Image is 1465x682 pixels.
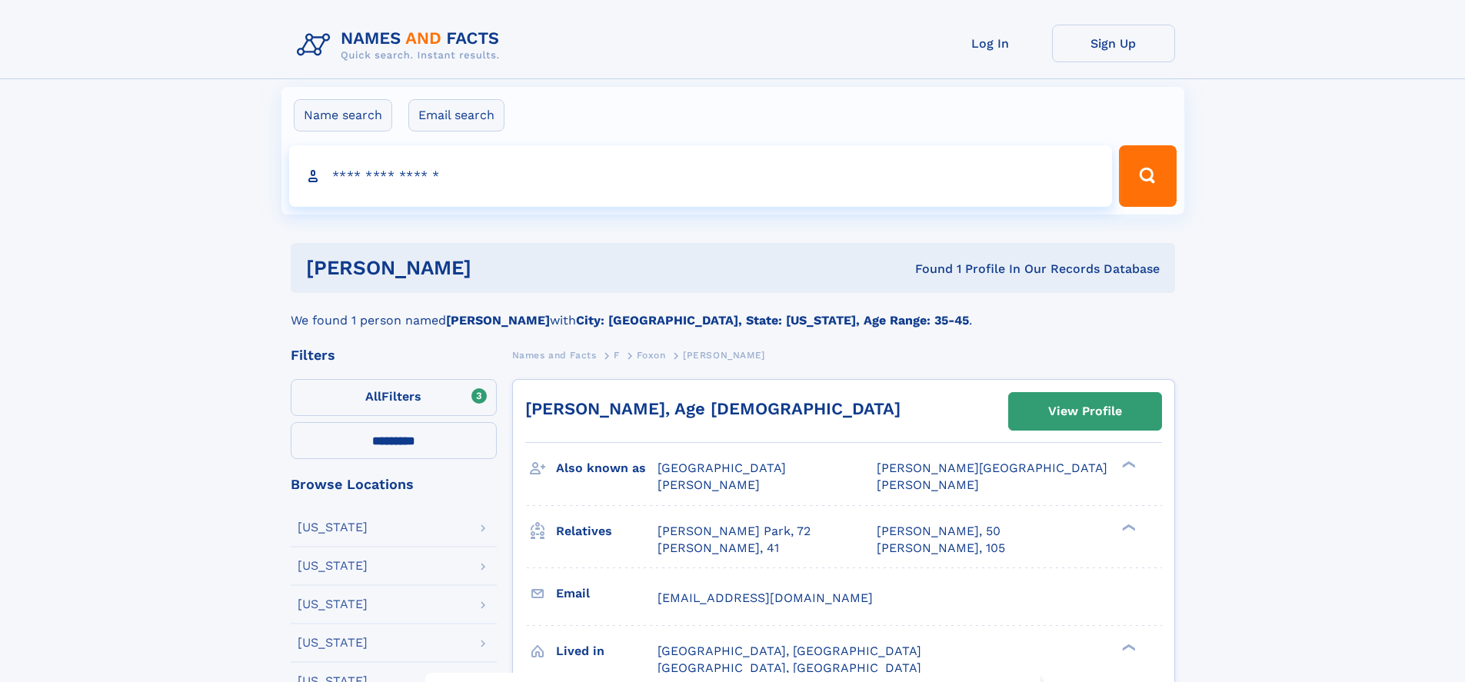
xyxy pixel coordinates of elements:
[683,350,765,361] span: [PERSON_NAME]
[929,25,1052,62] a: Log In
[306,258,694,278] h1: [PERSON_NAME]
[291,25,512,66] img: Logo Names and Facts
[1118,642,1137,652] div: ❯
[556,581,658,607] h3: Email
[658,644,921,658] span: [GEOGRAPHIC_DATA], [GEOGRAPHIC_DATA]
[1118,522,1137,532] div: ❯
[877,523,1001,540] a: [PERSON_NAME], 50
[637,345,665,364] a: Foxon
[658,660,921,675] span: [GEOGRAPHIC_DATA], [GEOGRAPHIC_DATA]
[291,348,497,362] div: Filters
[298,521,368,534] div: [US_STATE]
[291,477,497,491] div: Browse Locations
[408,99,504,131] label: Email search
[637,350,665,361] span: Foxon
[1052,25,1175,62] a: Sign Up
[365,389,381,404] span: All
[658,477,760,492] span: [PERSON_NAME]
[298,560,368,572] div: [US_STATE]
[877,477,979,492] span: [PERSON_NAME]
[291,379,497,416] label: Filters
[658,540,779,557] a: [PERSON_NAME], 41
[556,638,658,664] h3: Lived in
[614,350,620,361] span: F
[1118,460,1137,470] div: ❯
[658,591,873,605] span: [EMAIL_ADDRESS][DOMAIN_NAME]
[298,598,368,610] div: [US_STATE]
[1009,393,1161,430] a: View Profile
[556,455,658,481] h3: Also known as
[298,637,368,649] div: [US_STATE]
[1048,394,1122,429] div: View Profile
[289,145,1113,207] input: search input
[294,99,392,131] label: Name search
[556,518,658,544] h3: Relatives
[614,345,620,364] a: F
[877,540,1005,557] a: [PERSON_NAME], 105
[877,461,1107,475] span: [PERSON_NAME][GEOGRAPHIC_DATA]
[1119,145,1176,207] button: Search Button
[576,313,969,328] b: City: [GEOGRAPHIC_DATA], State: [US_STATE], Age Range: 35-45
[512,345,597,364] a: Names and Facts
[658,461,786,475] span: [GEOGRAPHIC_DATA]
[658,523,811,540] a: [PERSON_NAME] Park, 72
[525,399,901,418] a: [PERSON_NAME], Age [DEMOGRAPHIC_DATA]
[291,293,1175,330] div: We found 1 person named with .
[693,261,1160,278] div: Found 1 Profile In Our Records Database
[446,313,550,328] b: [PERSON_NAME]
